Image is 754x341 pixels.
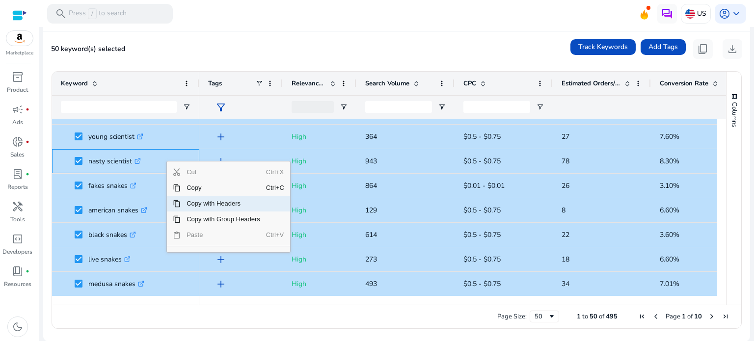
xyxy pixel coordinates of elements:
[582,312,588,321] span: to
[12,71,24,83] span: inventory_2
[562,255,569,264] span: 18
[463,230,501,239] span: $0.5 - $0.75
[365,79,409,88] span: Search Volume
[666,312,680,321] span: Page
[266,227,287,243] span: Ctrl+V
[578,42,628,52] span: Track Keywords
[215,131,227,143] span: add
[12,104,24,115] span: campaign
[660,132,679,141] span: 7.60%
[292,274,348,294] p: High
[727,43,738,55] span: download
[652,313,660,320] div: Previous Page
[660,230,679,239] span: 3.60%
[722,313,729,320] div: Last Page
[660,181,679,190] span: 3.10%
[365,255,377,264] span: 273
[208,79,222,88] span: Tags
[6,31,33,46] img: amazon.svg
[26,107,29,111] span: fiber_manual_record
[463,101,530,113] input: CPC Filter Input
[365,101,432,113] input: Search Volume Filter Input
[730,102,739,127] span: Columns
[12,118,23,127] p: Ads
[292,79,326,88] span: Relevance Score
[181,196,266,211] span: Copy with Headers
[181,211,266,227] span: Copy with Group Headers
[562,230,569,239] span: 22
[340,103,348,111] button: Open Filter Menu
[682,312,686,321] span: 1
[6,50,33,57] p: Marketplace
[26,140,29,144] span: fiber_manual_record
[463,79,476,88] span: CPC
[12,201,24,212] span: handyman
[166,161,291,253] div: Context Menu
[215,102,227,113] span: filter_alt
[292,249,348,269] p: High
[181,164,266,180] span: Cut
[708,313,716,320] div: Next Page
[69,8,127,19] p: Press to search
[562,181,569,190] span: 26
[463,279,501,289] span: $0.5 - $0.75
[365,279,377,289] span: 493
[463,132,501,141] span: $0.5 - $0.75
[463,157,501,166] span: $0.5 - $0.75
[638,313,646,320] div: First Page
[660,279,679,289] span: 7.01%
[26,172,29,176] span: fiber_manual_record
[88,225,136,245] p: black snakes
[365,132,377,141] span: 364
[292,225,348,245] p: High
[660,157,679,166] span: 8.30%
[535,312,548,321] div: 50
[7,183,28,191] p: Reports
[12,168,24,180] span: lab_profile
[88,249,131,269] p: live snakes
[562,157,569,166] span: 78
[61,79,88,88] span: Keyword
[730,8,742,20] span: keyboard_arrow_down
[12,233,24,245] span: code_blocks
[438,103,446,111] button: Open Filter Menu
[536,103,544,111] button: Open Filter Menu
[88,176,136,196] p: fakes snakes
[570,39,636,55] button: Track Keywords
[2,247,32,256] p: Developers
[660,206,679,215] span: 6.60%
[590,312,597,321] span: 50
[365,157,377,166] span: 943
[660,255,679,264] span: 6.60%
[562,279,569,289] span: 34
[215,254,227,265] span: add
[530,311,559,322] div: Page Size
[697,5,706,22] p: US
[606,312,618,321] span: 495
[266,164,287,180] span: Ctrl+X
[181,180,266,196] span: Copy
[88,8,97,19] span: /
[181,227,266,243] span: Paste
[12,321,24,333] span: dark_mode
[660,79,708,88] span: Conversion Rate
[292,127,348,147] p: High
[463,255,501,264] span: $0.5 - $0.75
[292,151,348,171] p: High
[365,230,377,239] span: 614
[365,206,377,215] span: 129
[562,79,620,88] span: Estimated Orders/Month
[562,132,569,141] span: 27
[723,39,742,59] button: download
[88,127,143,147] p: young scientist
[463,181,505,190] span: $0.01 - $0.01
[562,206,565,215] span: 8
[10,215,25,224] p: Tools
[497,312,527,321] div: Page Size:
[266,180,287,196] span: Ctrl+C
[641,39,686,55] button: Add Tags
[88,274,144,294] p: medusa snakes
[292,200,348,220] p: High
[55,8,67,20] span: search
[463,206,501,215] span: $0.5 - $0.75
